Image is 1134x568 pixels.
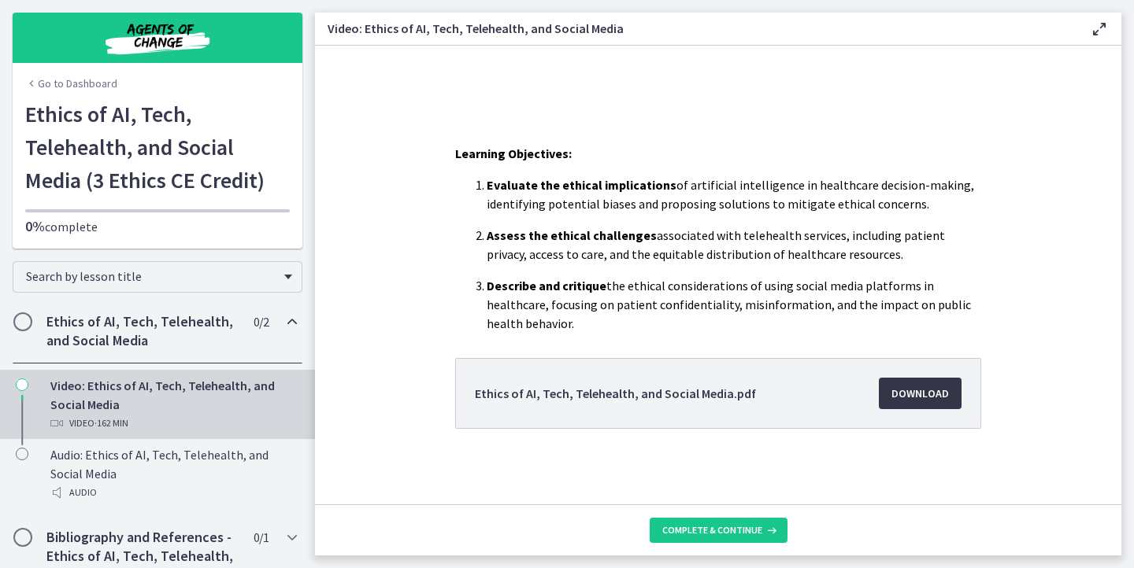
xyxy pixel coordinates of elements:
p: the ethical considerations of using social media platforms in healthcare, focusing on patient con... [487,276,981,333]
div: Video [50,414,296,433]
div: Video: Ethics of AI, Tech, Telehealth, and Social Media [50,376,296,433]
span: Search by lesson title [26,268,276,284]
span: 0 / 2 [254,312,269,331]
h3: Video: Ethics of AI, Tech, Telehealth, and Social Media [328,19,1065,38]
span: 0 / 1 [254,528,269,547]
strong: Describe and critique [487,278,606,293]
h1: Ethics of AI, Tech, Telehealth, and Social Media (3 Ethics CE Credit) [25,98,290,197]
div: Audio: Ethics of AI, Tech, Telehealth, and Social Media [50,445,296,502]
div: Audio [50,483,296,502]
button: Complete & continue [650,518,787,543]
p: associated with telehealth services, including patient privacy, access to care, and the equitable... [487,226,981,264]
img: Agents of Change [63,19,252,57]
span: 0% [25,217,45,235]
span: Learning Objectives: [455,146,572,161]
div: Search by lesson title [13,261,302,293]
span: · 162 min [94,414,128,433]
span: Ethics of AI, Tech, Telehealth, and Social Media.pdf [475,384,756,403]
h2: Ethics of AI, Tech, Telehealth, and Social Media [46,312,239,350]
strong: Evaluate the ethical implications [487,177,676,193]
a: Download [879,378,962,409]
p: of artificial intelligence in healthcare decision-making, identifying potential biases and propos... [487,175,981,213]
a: Go to Dashboard [25,76,117,91]
p: complete [25,217,290,236]
span: Download [891,384,949,403]
strong: Assess the ethical challenges [487,227,657,243]
span: Complete & continue [662,524,762,537]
